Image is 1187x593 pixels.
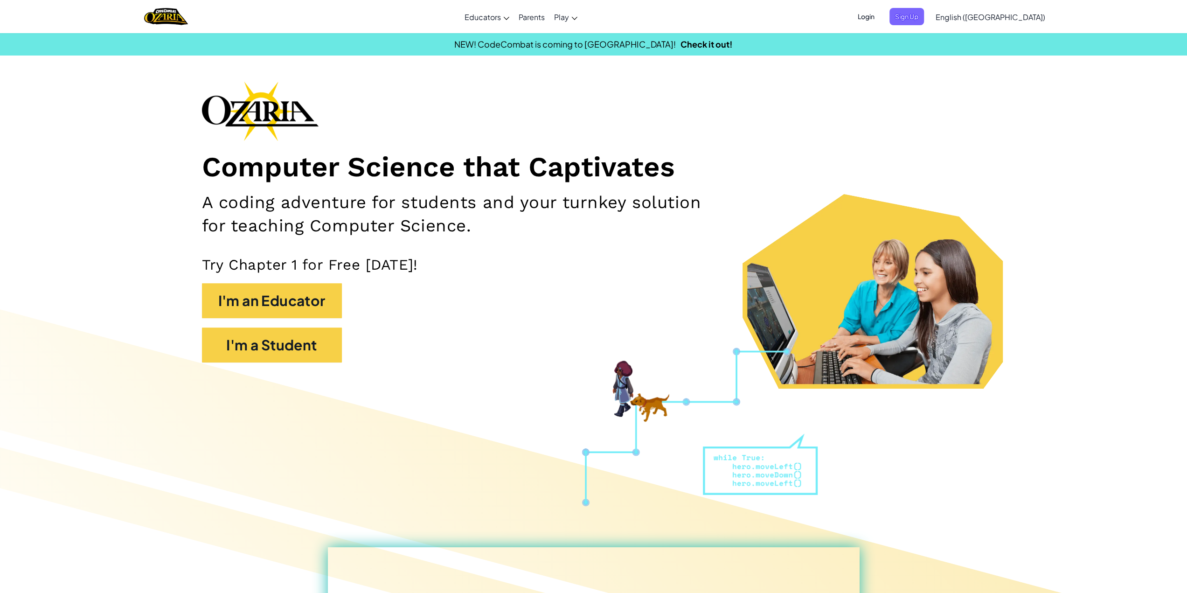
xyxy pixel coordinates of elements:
a: Check it out! [680,39,733,49]
span: Educators [465,12,501,22]
p: Try Chapter 1 for Free [DATE]! [202,256,986,274]
a: English ([GEOGRAPHIC_DATA]) [931,4,1050,29]
span: English ([GEOGRAPHIC_DATA]) [936,12,1045,22]
a: Play [549,4,582,29]
button: I'm an Educator [202,283,342,318]
span: NEW! CodeCombat is coming to [GEOGRAPHIC_DATA]! [454,39,676,49]
h1: Computer Science that Captivates [202,150,986,184]
a: Ozaria by CodeCombat logo [144,7,187,26]
button: Sign Up [889,8,924,25]
button: Login [852,8,880,25]
a: Educators [460,4,514,29]
img: Ozaria branding logo [202,81,319,141]
h2: A coding adventure for students and your turnkey solution for teaching Computer Science. [202,191,727,237]
span: Play [554,12,569,22]
a: Parents [514,4,549,29]
button: I'm a Student [202,328,342,363]
img: Home [144,7,187,26]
